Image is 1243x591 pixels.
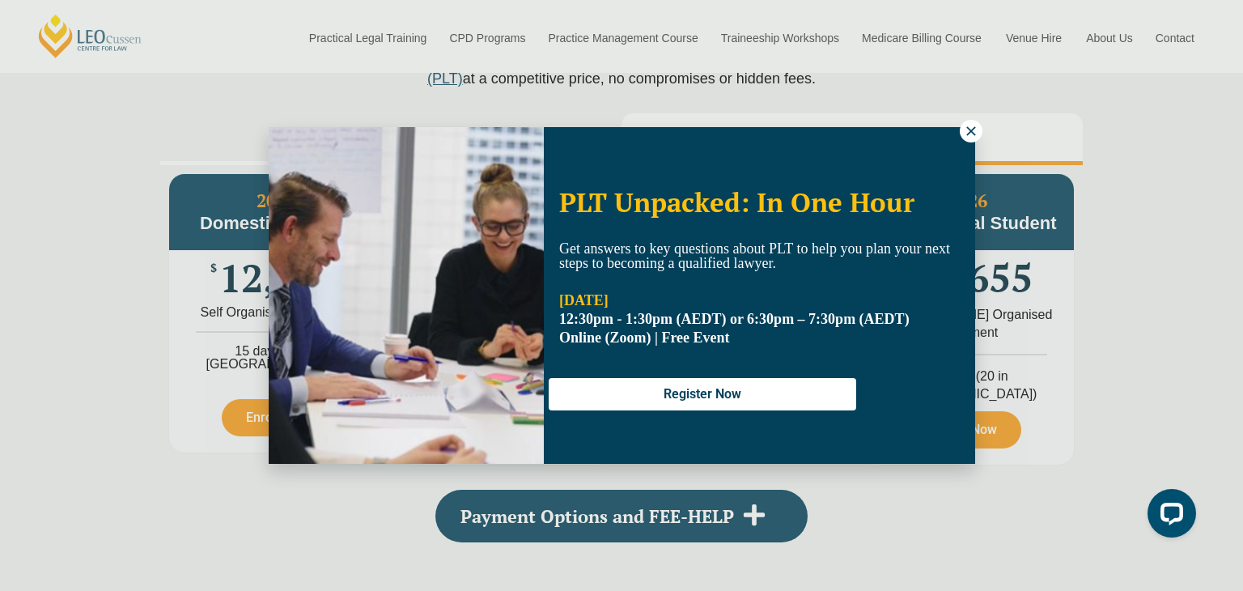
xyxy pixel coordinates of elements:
[559,292,609,308] strong: [DATE]
[549,378,856,410] button: Register Now
[559,240,950,271] span: Get answers to key questions about PLT to help you plan your next steps to becoming a qualified l...
[1135,483,1203,551] iframe: LiveChat chat widget
[559,330,730,346] span: Online (Zoom) | Free Event
[960,120,982,142] button: Close
[269,127,544,464] img: Woman in yellow blouse holding folders looking to the right and smiling
[559,311,910,327] strong: 12:30pm - 1:30pm (AEDT) or 6:30pm – 7:30pm (AEDT)
[559,185,914,219] span: PLT Unpacked: In One Hour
